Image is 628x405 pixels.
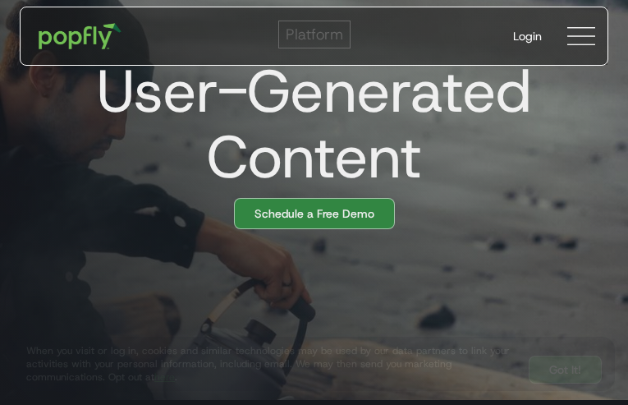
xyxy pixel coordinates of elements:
a: home [27,12,133,61]
a: Schedule a Free Demo [234,198,395,229]
a: Got It! [529,356,602,384]
div: When you visit or log in, cookies and similar technologies may be used by our data partners to li... [26,344,516,384]
h1: User-Generated Content [7,58,608,190]
div: Login [513,28,542,44]
a: here [154,370,175,384]
a: Login [500,15,555,58]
